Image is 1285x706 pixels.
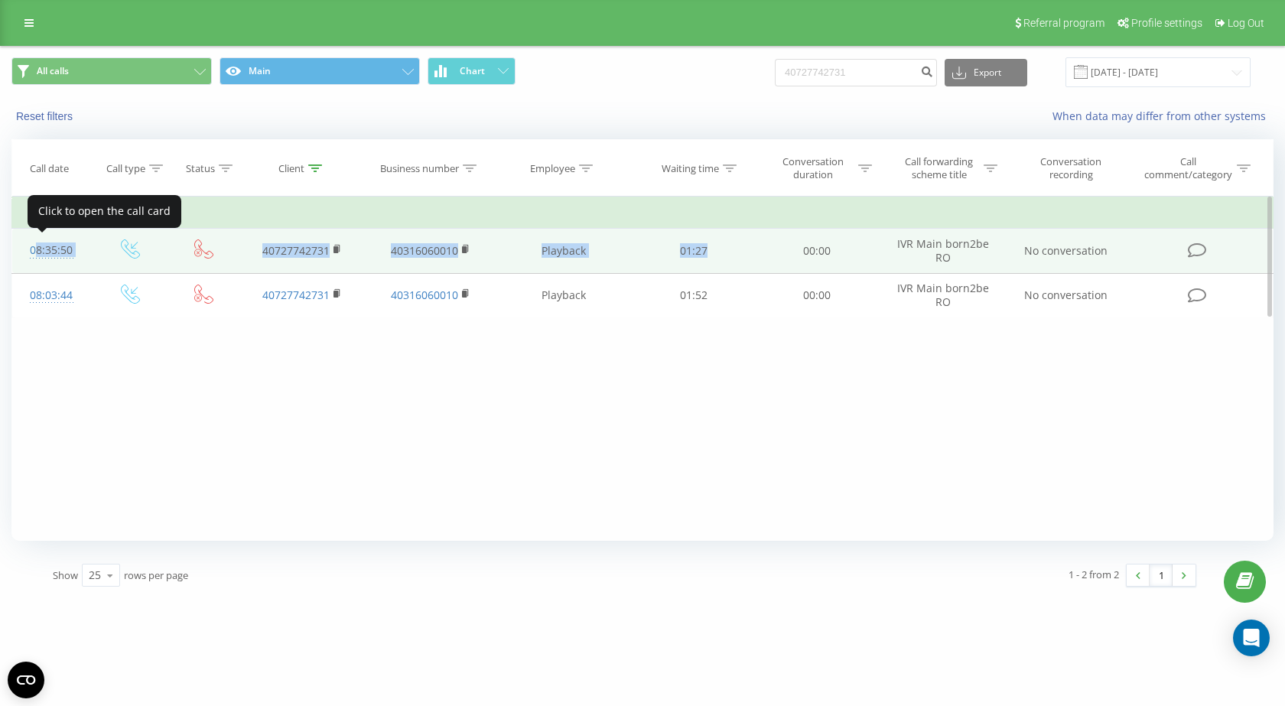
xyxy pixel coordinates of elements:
[37,65,69,77] span: All calls
[1023,17,1104,29] span: Referral program
[1024,243,1108,258] span: No conversation
[1131,17,1202,29] span: Profile settings
[28,236,76,265] div: 08:35:50
[879,273,1007,317] td: IVR Main born2be RO
[495,273,633,317] td: Playback
[53,568,78,582] span: Show
[11,57,212,85] button: All calls
[1069,567,1119,582] div: 1 - 2 from 2
[633,229,756,273] td: 01:27
[220,57,420,85] button: Main
[1052,109,1274,123] a: When data may differ from other systems
[495,229,633,273] td: Playback
[1233,620,1270,656] div: Open Intercom Messenger
[28,281,76,311] div: 08:03:44
[124,568,188,582] span: rows per page
[8,662,44,698] button: Open CMP widget
[11,109,80,123] button: Reset filters
[756,273,879,317] td: 00:00
[773,155,854,181] div: Conversation duration
[262,243,330,258] a: 40727742731
[898,155,980,181] div: Call forwarding scheme title
[28,195,181,228] div: Click to open the call card
[262,288,330,302] a: 40727742731
[428,57,516,85] button: Chart
[879,229,1007,273] td: IVR Main born2be RO
[278,162,304,175] div: Client
[530,162,575,175] div: Employee
[30,162,69,175] div: Call date
[756,229,879,273] td: 00:00
[380,162,459,175] div: Business number
[633,273,756,317] td: 01:52
[186,162,215,175] div: Status
[662,162,719,175] div: Waiting time
[460,66,485,76] span: Chart
[775,59,937,86] input: Search by number
[12,198,1274,229] td: [DATE]
[945,59,1027,86] button: Export
[391,243,458,258] a: 40316060010
[1021,155,1121,181] div: Conversation recording
[391,288,458,302] a: 40316060010
[1228,17,1264,29] span: Log Out
[1143,155,1233,181] div: Call comment/category
[1024,288,1108,302] span: No conversation
[106,162,145,175] div: Call type
[89,568,101,583] div: 25
[1150,564,1173,586] a: 1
